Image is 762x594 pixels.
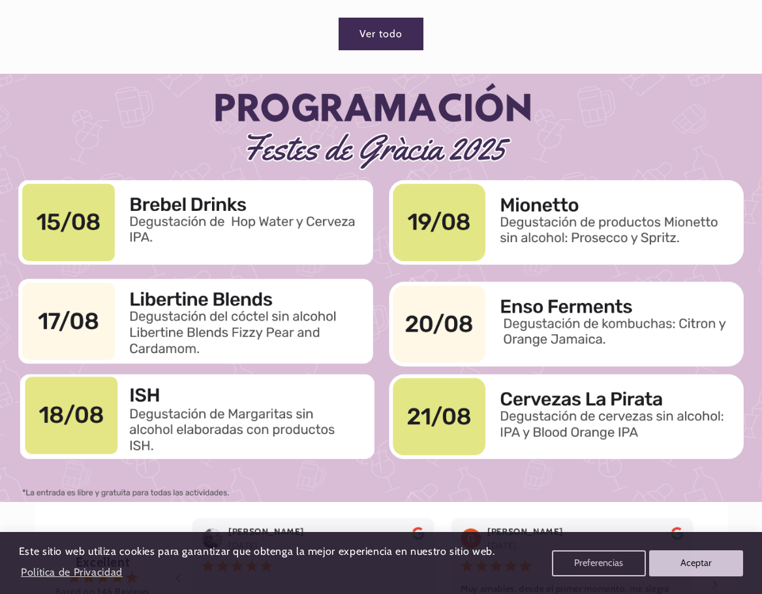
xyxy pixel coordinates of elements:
a: review the reviwers [670,531,682,542]
a: Ver todos los productos de la colección Festas de Gracias [339,18,423,50]
div: [PERSON_NAME] [228,525,303,539]
img: User Image [461,529,481,549]
span: Este sitio web utiliza cookies para garantizar que obtenga la mejor experiencia en nuestro sitio ... [19,545,495,557]
div: [PERSON_NAME] [487,525,563,539]
a: Política de Privacidad (opens in a new tab) [19,561,125,584]
img: User Image [201,529,221,549]
a: review the reviwers [411,531,423,542]
button: Preferencias [552,550,646,576]
button: Aceptar [649,550,743,576]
